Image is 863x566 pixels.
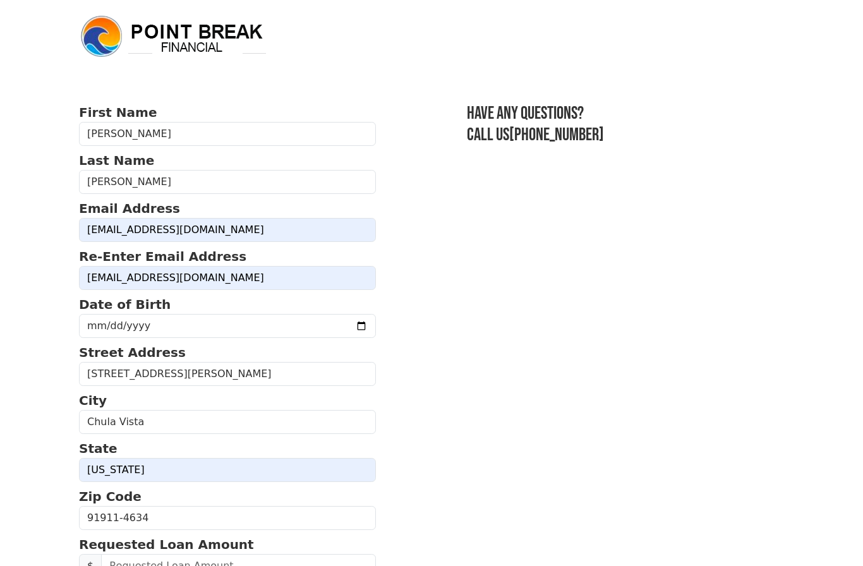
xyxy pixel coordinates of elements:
[79,345,186,360] strong: Street Address
[79,410,376,434] input: City
[79,249,246,264] strong: Re-Enter Email Address
[79,393,107,408] strong: City
[79,506,376,530] input: Zip Code
[79,297,171,312] strong: Date of Birth
[79,489,142,504] strong: Zip Code
[79,170,376,194] input: Last Name
[79,105,157,120] strong: First Name
[79,201,180,216] strong: Email Address
[79,441,118,456] strong: State
[79,14,269,59] img: logo.png
[79,362,376,386] input: Street Address
[467,103,784,124] h3: Have any questions?
[79,266,376,290] input: Re-Enter Email Address
[467,124,784,146] h3: Call us
[79,218,376,242] input: Email Address
[79,122,376,146] input: First Name
[79,537,254,552] strong: Requested Loan Amount
[509,124,604,145] a: [PHONE_NUMBER]
[79,153,154,168] strong: Last Name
